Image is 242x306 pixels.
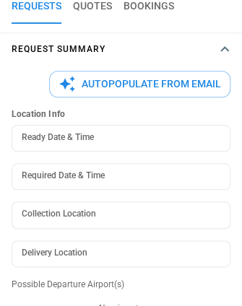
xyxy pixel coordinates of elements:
button: Autopopulate from Email [49,71,230,97]
h4: Request Summary [12,46,105,53]
p: Possible Departure Airport(s) [12,279,230,291]
input: Choose date [12,163,220,190]
h6: Location Info [12,109,230,120]
input: Choose date [12,125,220,152]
